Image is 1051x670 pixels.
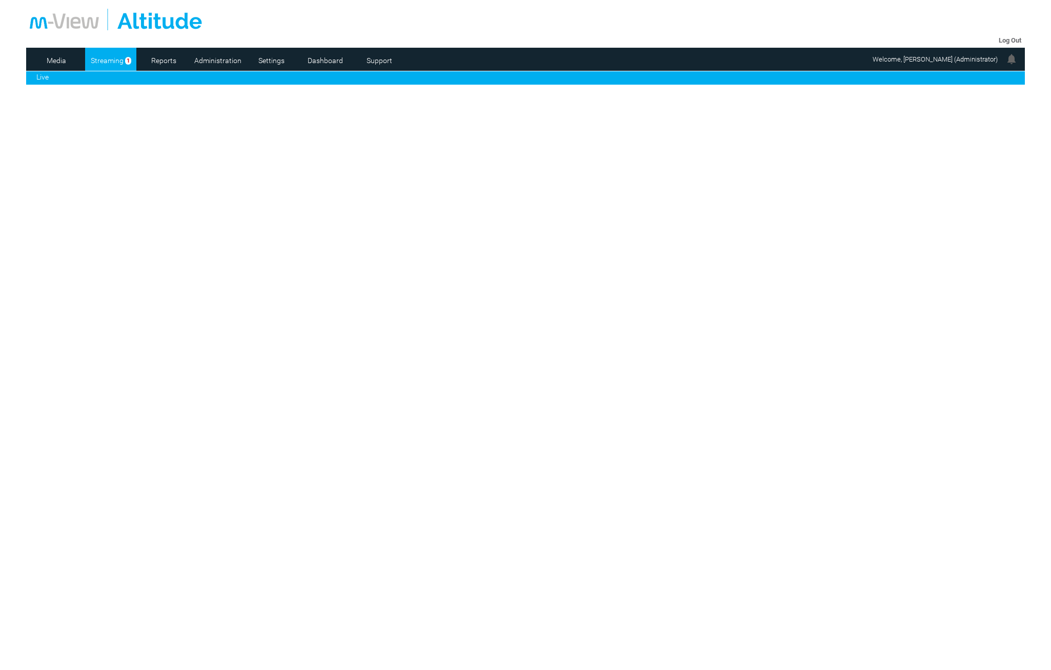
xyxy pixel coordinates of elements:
[999,36,1021,44] a: Log Out
[247,53,296,68] a: Settings
[873,55,998,63] span: Welcome, [PERSON_NAME] (Administrator)
[139,53,189,68] a: Reports
[300,53,350,68] a: Dashboard
[125,57,131,65] span: 1
[31,53,81,68] a: Media
[85,53,129,68] a: Streaming
[1005,53,1018,65] img: bell24.png
[193,53,242,68] a: Administration
[354,53,404,68] a: Support
[36,73,49,81] a: Live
